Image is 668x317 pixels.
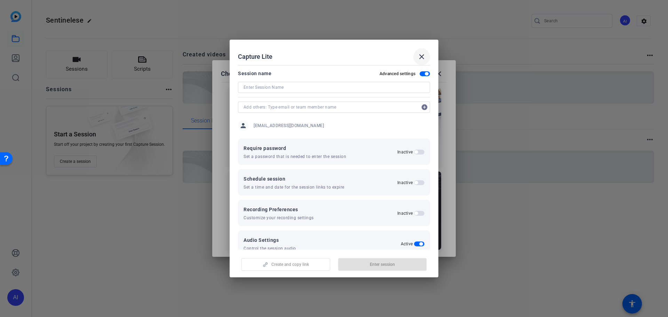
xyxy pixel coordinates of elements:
span: Require password [244,144,346,152]
span: [EMAIL_ADDRESS][DOMAIN_NAME] [254,123,324,128]
h2: Active [401,241,413,247]
span: Recording Preferences [244,205,314,214]
mat-icon: add_circle [419,102,430,113]
div: Capture Lite [238,48,430,65]
input: Enter Session Name [244,83,424,92]
span: Schedule session [244,175,344,183]
span: Set a time and date for the session links to expire [244,184,344,190]
span: Customize your recording settings [244,215,314,221]
button: Add [419,102,430,113]
h2: Advanced settings [380,71,415,77]
span: Audio Settings [244,236,296,244]
mat-icon: person [238,120,248,131]
h2: Inactive [397,180,413,185]
input: Add others: Type email or team member name [244,103,417,111]
h2: Inactive [397,149,413,155]
mat-icon: close [417,53,426,61]
div: Session name [238,69,271,78]
h2: Inactive [397,211,413,216]
span: Control the session audio [244,246,296,251]
span: Set a password that is needed to enter the session [244,154,346,159]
